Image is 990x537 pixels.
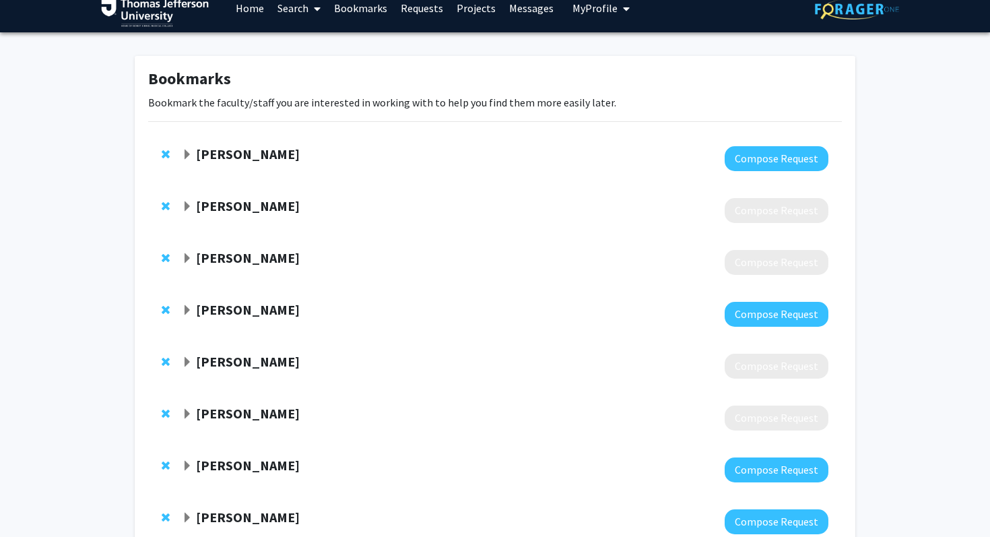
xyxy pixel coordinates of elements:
[162,149,170,160] span: Remove Mahdi Alizedah from bookmarks
[148,94,842,110] p: Bookmark the faculty/staff you are interested in working with to help you find them more easily l...
[162,512,170,523] span: Remove Hsiangkuo Yuan from bookmarks
[196,353,300,370] strong: [PERSON_NAME]
[196,197,300,214] strong: [PERSON_NAME]
[182,253,193,264] span: Expand Rochelle Haas Bookmark
[725,198,828,223] button: Compose Request to Angelo Lepore
[162,201,170,212] span: Remove Angelo Lepore from bookmarks
[10,476,57,527] iframe: Chat
[182,461,193,472] span: Expand Elissa Miller Bookmark
[196,457,300,474] strong: [PERSON_NAME]
[196,509,300,526] strong: [PERSON_NAME]
[182,305,193,316] span: Expand Katie Hunzinger Bookmark
[725,406,828,431] button: Compose Request to Manuel Covarrubius
[196,249,300,266] strong: [PERSON_NAME]
[182,150,193,160] span: Expand Mahdi Alizedah Bookmark
[196,405,300,422] strong: [PERSON_NAME]
[725,457,828,482] button: Compose Request to Elissa Miller
[196,301,300,318] strong: [PERSON_NAME]
[148,69,842,89] h1: Bookmarks
[725,302,828,327] button: Compose Request to Katie Hunzinger
[162,253,170,263] span: Remove Rochelle Haas from bookmarks
[182,201,193,212] span: Expand Angelo Lepore Bookmark
[182,513,193,524] span: Expand Hsiangkuo Yuan Bookmark
[725,250,828,275] button: Compose Request to Rochelle Haas
[162,356,170,367] span: Remove Kevin Min from bookmarks
[725,354,828,379] button: Compose Request to Kevin Min
[182,357,193,368] span: Expand Kevin Min Bookmark
[162,305,170,315] span: Remove Katie Hunzinger from bookmarks
[182,409,193,420] span: Expand Manuel Covarrubius Bookmark
[162,408,170,419] span: Remove Manuel Covarrubius from bookmarks
[196,146,300,162] strong: [PERSON_NAME]
[725,146,828,171] button: Compose Request to Mahdi Alizedah
[725,509,828,534] button: Compose Request to Hsiangkuo Yuan
[572,1,618,15] span: My Profile
[162,460,170,471] span: Remove Elissa Miller from bookmarks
